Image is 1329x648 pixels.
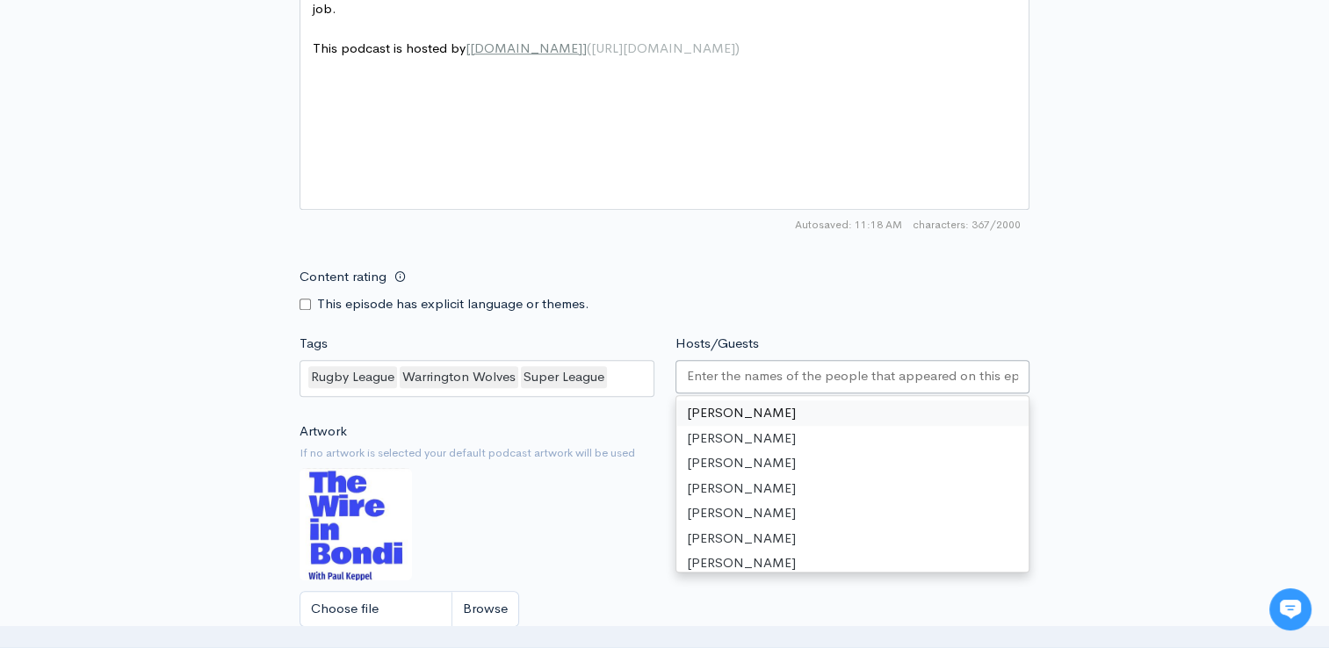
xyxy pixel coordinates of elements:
iframe: gist-messenger-bubble-iframe [1269,588,1311,630]
div: [PERSON_NAME] [676,500,1029,526]
h2: Just let us know if you need anything and we'll be happy to help! 🙂 [26,117,325,201]
span: New conversation [113,243,211,257]
input: Enter the names of the people that appeared on this episode [687,366,1019,386]
label: Content rating [300,259,386,295]
label: Hosts/Guests [675,334,759,354]
div: [PERSON_NAME] [676,450,1029,476]
span: ( [587,40,591,56]
div: Rugby League [308,366,397,388]
div: [PERSON_NAME] [676,476,1029,501]
span: [URL][DOMAIN_NAME] [591,40,735,56]
div: [PERSON_NAME] [676,400,1029,426]
small: If no artwork is selected your default podcast artwork will be used [300,444,1029,462]
span: [DOMAIN_NAME] [470,40,582,56]
label: This episode has explicit language or themes. [317,294,589,314]
div: Warrington Wolves [400,366,518,388]
label: Artwork [300,421,347,442]
div: Super League [521,366,607,388]
button: New conversation [27,233,324,268]
span: ) [735,40,740,56]
span: This podcast is hosted by [313,40,740,56]
div: [PERSON_NAME] [676,551,1029,576]
label: Tags [300,334,328,354]
span: 367/2000 [913,217,1021,233]
input: Search articles [51,330,314,365]
span: ] [582,40,587,56]
div: [PERSON_NAME] [676,526,1029,551]
p: Find an answer quickly [24,301,328,322]
span: Autosaved: 11:18 AM [795,217,902,233]
div: [PERSON_NAME] [676,426,1029,451]
span: [ [466,40,470,56]
h1: Hi 👋 [26,85,325,113]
